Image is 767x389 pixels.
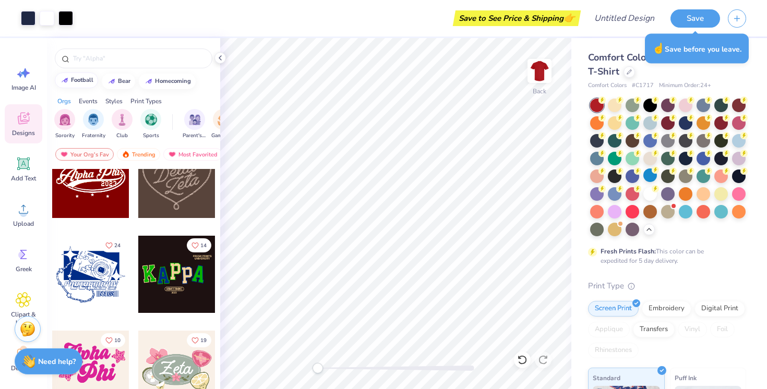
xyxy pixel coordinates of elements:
button: bear [102,74,135,89]
div: filter for Sorority [54,109,75,140]
span: Sports [143,132,159,140]
span: Puff Ink [675,372,697,383]
div: Styles [105,96,123,106]
button: Like [187,238,211,252]
button: football [55,72,98,88]
div: Foil [710,322,735,337]
span: ☝️ [652,42,665,55]
span: Parent's Weekend [183,132,207,140]
button: homecoming [139,74,196,89]
div: Trending [117,148,160,161]
button: Save [670,9,720,28]
div: Print Types [130,96,162,106]
img: trend_line.gif [107,78,116,84]
span: Image AI [11,83,36,92]
span: Designs [12,129,35,137]
button: Like [101,238,125,252]
div: Most Favorited [163,148,222,161]
img: trend_line.gif [145,78,153,84]
div: Print Type [588,280,746,292]
button: filter button [211,109,235,140]
span: Game Day [211,132,235,140]
div: Your Org's Fav [55,148,114,161]
div: filter for Fraternity [82,109,105,140]
img: Game Day Image [218,114,230,126]
div: This color can be expedited for 5 day delivery. [601,247,729,265]
img: Club Image [116,114,128,126]
span: Comfort Colors Adult Heavyweight T-Shirt [588,51,743,78]
span: 24 [114,243,121,248]
span: Comfort Colors [588,81,627,90]
button: filter button [112,109,133,140]
span: 👉 [564,11,575,24]
button: filter button [183,109,207,140]
div: Digital Print [694,301,745,317]
div: Embroidery [642,301,691,317]
div: filter for Club [112,109,133,140]
input: Untitled Design [586,8,663,29]
span: Decorate [11,364,36,372]
button: Like [187,333,211,347]
span: 19 [200,338,207,343]
img: most_fav.gif [168,151,176,158]
div: bear [118,78,130,84]
span: Sorority [55,132,75,140]
img: Sports Image [145,114,157,126]
div: Orgs [57,96,71,106]
div: Events [79,96,98,106]
button: filter button [82,109,105,140]
span: Add Text [11,174,36,183]
span: Minimum Order: 24 + [659,81,711,90]
img: Sorority Image [59,114,71,126]
span: Fraternity [82,132,105,140]
div: Save to See Price & Shipping [456,10,578,26]
span: # C1717 [632,81,654,90]
span: Standard [593,372,620,383]
strong: Fresh Prints Flash: [601,247,656,256]
div: filter for Sports [140,109,161,140]
input: Try "Alpha" [72,53,206,64]
span: Clipart & logos [6,310,41,327]
span: Upload [13,220,34,228]
span: 10 [114,338,121,343]
div: Transfers [633,322,675,337]
img: Back [529,60,550,81]
button: Like [101,333,125,347]
button: filter button [140,109,161,140]
img: trending.gif [122,151,130,158]
strong: Need help? [38,357,76,367]
div: homecoming [155,78,191,84]
span: Greek [16,265,32,273]
img: Fraternity Image [88,114,99,126]
span: 14 [200,243,207,248]
div: Screen Print [588,301,639,317]
div: football [71,77,93,83]
div: Back [533,87,546,96]
img: trend_line.gif [61,77,69,83]
div: Vinyl [678,322,707,337]
img: Parent's Weekend Image [189,114,201,126]
div: Save before you leave. [645,34,749,64]
span: Club [116,132,128,140]
div: filter for Game Day [211,109,235,140]
div: Rhinestones [588,343,639,358]
div: Accessibility label [313,363,323,373]
div: Applique [588,322,630,337]
img: most_fav.gif [60,151,68,158]
button: filter button [54,109,75,140]
div: filter for Parent's Weekend [183,109,207,140]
